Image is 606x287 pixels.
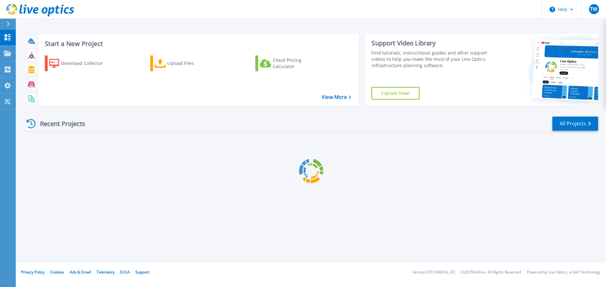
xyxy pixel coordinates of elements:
div: Find tutorials, instructional guides and other support videos to help you make the most of your L... [371,50,490,69]
div: Download Collector [61,57,111,70]
div: Cloud Pricing Calculator [273,57,323,70]
a: All Projects [552,117,598,131]
li: Version: [TECHNICAL_ID] [413,270,455,274]
a: Download Collector [45,55,115,71]
h3: Start a New Project [45,40,351,47]
div: Recent Projects [24,116,94,131]
div: Upload Files [167,57,218,70]
li: © 2025 Dell Inc. All Rights Reserved [461,270,521,274]
a: View More [322,94,351,100]
a: Upload Files [150,55,221,71]
a: Ads & Email [70,269,91,275]
li: Powered by Live Optics, a Dell Technology [527,270,600,274]
a: Cookies [50,269,64,275]
a: Cloud Pricing Calculator [255,55,326,71]
a: Privacy Policy [21,269,45,275]
span: TW [590,7,597,12]
div: Support Video Library [371,39,490,47]
a: EULA [120,269,130,275]
a: Support [135,269,149,275]
a: Explore Now! [371,87,419,100]
a: Telemetry [97,269,115,275]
